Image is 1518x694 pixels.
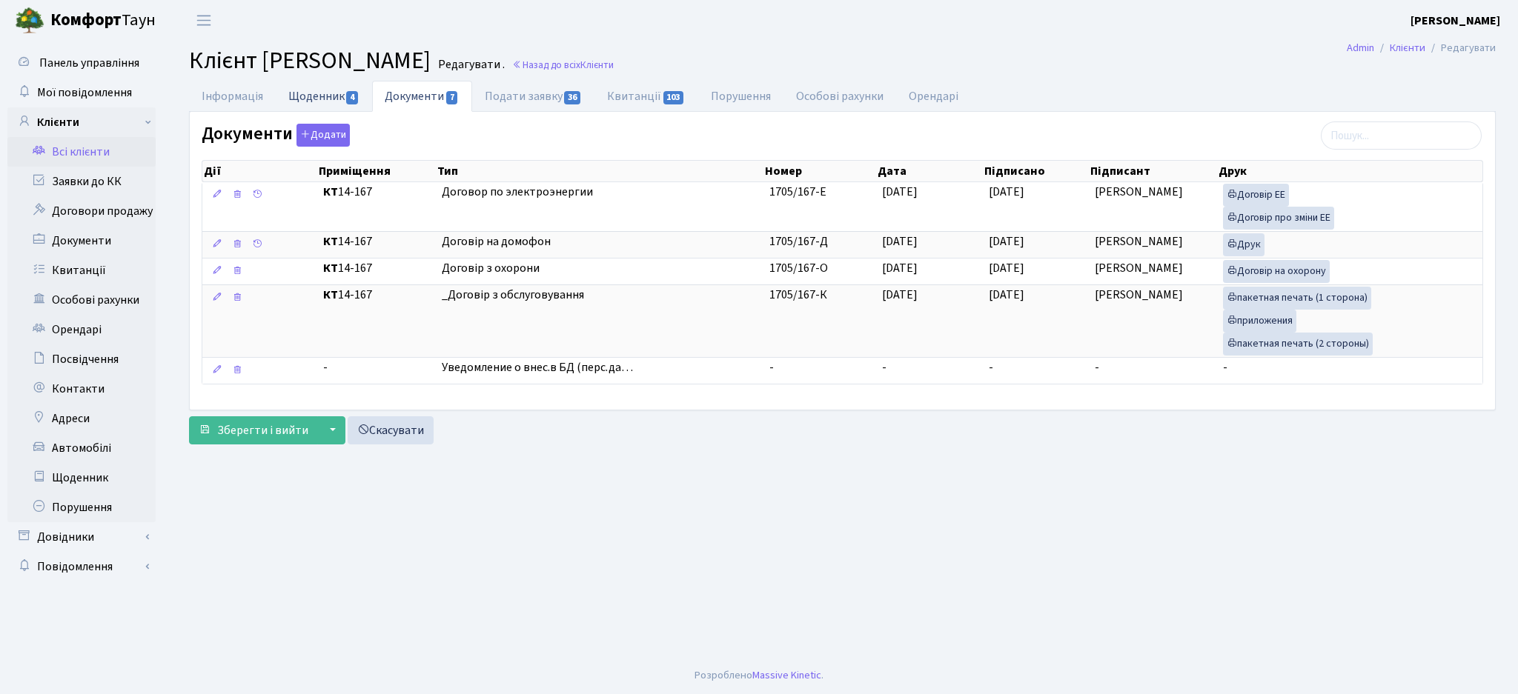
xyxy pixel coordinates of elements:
[989,260,1024,276] span: [DATE]
[1425,40,1496,56] li: Редагувати
[217,422,308,438] span: Зберегти і вийти
[348,416,434,444] a: Скасувати
[7,107,156,137] a: Клієнти
[1223,310,1296,333] a: приложения
[594,81,697,112] a: Квитанції
[1223,333,1373,356] a: пакетная печать (2 стороны)
[1321,121,1482,150] input: Пошук...
[1223,359,1227,376] span: -
[1095,233,1183,250] span: [PERSON_NAME]
[1411,13,1500,29] b: [PERSON_NAME]
[752,667,821,683] a: Massive Kinetic
[7,493,156,522] a: Порушення
[7,256,156,285] a: Квитанції
[7,374,156,404] a: Контакти
[7,552,156,581] a: Повідомлення
[1095,287,1183,303] span: [PERSON_NAME]
[50,8,122,32] b: Комфорт
[323,184,430,201] span: 14-167
[7,167,156,196] a: Заявки до КК
[372,81,471,112] a: Документи
[185,8,222,33] button: Переключити навігацію
[769,287,827,303] span: 1705/167-К
[1223,287,1371,310] a: пакетная печать (1 сторона)
[435,58,505,72] small: Редагувати .
[564,91,580,104] span: 36
[7,404,156,433] a: Адреси
[15,6,44,36] img: logo.png
[202,124,350,147] label: Документи
[783,81,896,112] a: Особові рахунки
[769,260,828,276] span: 1705/167-О
[323,233,430,250] span: 14-167
[7,226,156,256] a: Документи
[580,58,614,72] span: Клієнти
[983,161,1090,181] th: Підписано
[50,8,156,33] span: Таун
[882,233,918,250] span: [DATE]
[346,91,358,104] span: 4
[189,44,431,78] span: Клієнт [PERSON_NAME]
[323,184,338,200] b: КТ
[323,260,338,276] b: КТ
[512,58,614,72] a: Назад до всіхКлієнти
[442,260,757,277] span: Договір з охорони
[472,81,594,112] a: Подати заявку
[882,287,918,303] span: [DATE]
[876,161,983,181] th: Дата
[1089,161,1216,181] th: Підписант
[446,91,458,104] span: 7
[293,121,350,147] a: Додати
[698,81,783,112] a: Порушення
[323,359,430,376] span: -
[1095,359,1099,376] span: -
[189,81,276,112] a: Інформація
[989,233,1024,250] span: [DATE]
[7,433,156,463] a: Автомобілі
[442,184,757,201] span: Договор по электроэнергии
[442,287,757,304] span: _Договір з обслуговування
[1095,260,1183,276] span: [PERSON_NAME]
[1223,260,1330,283] a: Договір на охорону
[769,184,826,200] span: 1705/167-Е
[769,359,774,376] span: -
[436,161,763,181] th: Тип
[882,260,918,276] span: [DATE]
[882,359,886,376] span: -
[276,81,372,111] a: Щоденник
[1223,184,1289,207] a: Договір ЕЕ
[296,124,350,147] button: Документи
[1223,233,1265,256] a: Друк
[695,667,823,684] div: Розроблено .
[1325,33,1518,64] nav: breadcrumb
[323,287,430,304] span: 14-167
[39,55,139,71] span: Панель управління
[7,48,156,78] a: Панель управління
[769,233,828,250] span: 1705/167-Д
[7,137,156,167] a: Всі клієнти
[1347,40,1374,56] a: Admin
[317,161,436,181] th: Приміщення
[323,233,338,250] b: КТ
[189,416,318,444] button: Зберегти і вийти
[442,233,757,250] span: Договір на домофон
[442,359,757,376] span: Уведомление о внес.в БД (перс.да…
[989,184,1024,200] span: [DATE]
[7,522,156,552] a: Довідники
[7,285,156,315] a: Особові рахунки
[7,344,156,374] a: Посвідчення
[323,260,430,277] span: 14-167
[1411,12,1500,30] a: [PERSON_NAME]
[882,184,918,200] span: [DATE]
[1217,161,1482,181] th: Друк
[1095,184,1183,200] span: [PERSON_NAME]
[1390,40,1425,56] a: Клієнти
[7,463,156,493] a: Щоденник
[7,78,156,107] a: Мої повідомлення
[37,84,132,101] span: Мої повідомлення
[1223,207,1334,230] a: Договір про зміни ЕЕ
[989,359,993,376] span: -
[763,161,876,181] th: Номер
[323,287,338,303] b: КТ
[7,196,156,226] a: Договори продажу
